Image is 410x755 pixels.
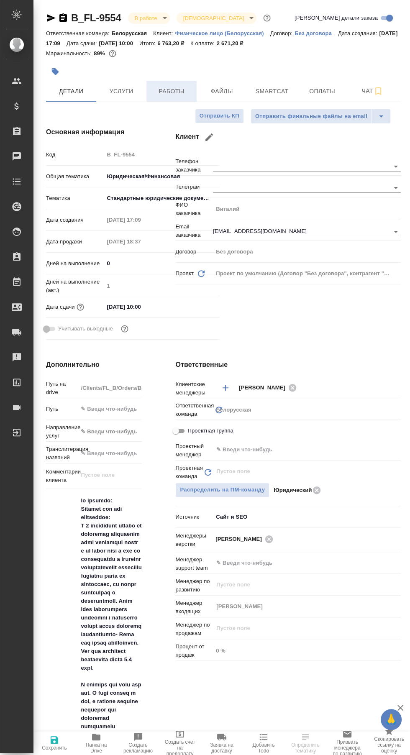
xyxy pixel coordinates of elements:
p: Белорусская [112,30,154,36]
span: Файлы [202,86,242,97]
p: Проектный менеджер [175,442,213,459]
button: Добавить тэг [46,62,64,81]
p: Дата создания [46,216,104,224]
p: Тематика [46,194,104,202]
p: Ответственная команда [175,402,214,418]
span: Определить тематику [290,742,321,754]
p: Путь на drive [46,380,78,397]
p: 6 763,20 ₽ [157,40,190,46]
p: Менеджеры верстки [175,532,213,548]
div: Стандартные юридические документы, договоры, уставы [104,191,220,205]
input: Пустое поле [213,203,401,215]
a: Без договора [295,29,338,36]
p: Клиент: [153,30,175,36]
input: Пустое поле [215,580,381,590]
h4: Основная информация [46,127,142,137]
button: Доп статусы указывают на важность/срочность заказа [261,13,272,23]
button: Если добавить услуги и заполнить их объемом, то дата рассчитается автоматически [75,302,86,312]
button: 594.00 RUB; [107,48,118,59]
a: B_FL-9554 [71,12,121,23]
p: ФИО заказчика [175,201,213,218]
button: Open [396,562,398,564]
button: Open [396,387,398,389]
p: Проектная команда [175,464,202,481]
p: Процент от продаж [175,642,213,659]
span: Добавить Todo [248,742,279,754]
div: Белорусская [213,403,401,417]
button: Open [396,538,398,540]
p: Юридический [274,486,312,494]
div: ✎ Введи что-нибудь [81,427,143,436]
p: Менеджер входящих [175,599,213,616]
span: Учитывать выходные [58,325,113,333]
p: Клиентские менеджеры [175,380,213,397]
button: Добавить Todo [243,732,284,755]
div: [PERSON_NAME] [215,534,276,544]
span: 🙏 [384,711,398,728]
p: Договор [175,248,213,256]
button: Отправить КП [195,109,244,123]
input: ✎ Введи что-нибудь [78,403,142,415]
span: Проектная группа [187,427,233,435]
p: Договор: [270,30,295,36]
button: Выбери, если сб и вс нужно считать рабочими днями для выполнения заказа. [119,323,130,334]
p: Без договора [295,30,338,36]
button: Заявка на доставку [201,732,243,755]
div: Сайт и SEO [213,510,401,524]
input: Пустое поле [215,466,381,476]
p: Дата создания: [338,30,379,36]
input: ✎ Введи что-нибудь [104,257,220,269]
input: ✎ Введи что-нибудь [78,447,142,459]
p: Источник [175,513,213,521]
span: Создать рекламацию [122,742,154,754]
button: Добавить менеджера [215,378,236,398]
span: [PERSON_NAME] [215,535,267,543]
button: Сохранить [33,732,75,755]
button: Папка на Drive [75,732,117,755]
button: Open [390,161,402,172]
p: 2 671,20 ₽ [217,40,250,46]
p: Телефон заказчика [175,157,213,174]
input: ✎ Введи что-нибудь [104,301,177,313]
p: К оплате: [190,40,217,46]
input: Пустое поле [104,148,220,161]
p: Направление услуг [46,423,78,440]
span: Оплаты [302,86,342,97]
span: Папка на Drive [80,742,112,754]
span: [PERSON_NAME] [239,384,290,392]
p: Физическое лицо (Белорусская) [175,30,270,36]
span: Услуги [101,86,141,97]
button: Скопировать ссылку [58,13,68,23]
input: Пустое поле [213,246,401,258]
p: Итого: [139,40,157,46]
p: Дата продажи [46,238,104,246]
span: [PERSON_NAME] детали заказа [295,14,378,22]
div: split button [251,109,391,124]
input: ✎ Введи что-нибудь [215,445,370,455]
input: ✎ Введи что-нибудь [215,558,370,568]
div: ✎ Введи что-нибудь [78,425,154,439]
span: Отправить КП [200,111,239,121]
button: Создать счет на предоплату [159,732,201,755]
input: Пустое поле [104,280,220,292]
button: Призвать менеджера по развитию [326,732,368,755]
p: Дней на выполнение (авт.) [46,278,104,294]
input: Пустое поле [104,235,177,248]
span: Сохранить [42,745,67,751]
span: Smartcat [252,86,292,97]
input: Пустое поле [215,623,381,633]
button: Создать рекламацию [117,732,159,755]
a: Физическое лицо (Белорусская) [175,29,270,36]
p: Маржинальность: [46,50,94,56]
h4: Дополнительно [46,360,142,370]
button: Распределить на ПМ-команду [175,483,269,497]
p: Общая тематика [46,172,104,181]
p: Код [46,151,104,159]
p: Телеграм [175,183,213,191]
span: Детали [51,86,91,97]
p: Менеджер support team [175,555,213,572]
p: Email заказчика [175,223,213,239]
p: Ответственная команда: [46,30,112,36]
h4: Клиент [175,127,401,147]
p: 89% [94,50,107,56]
